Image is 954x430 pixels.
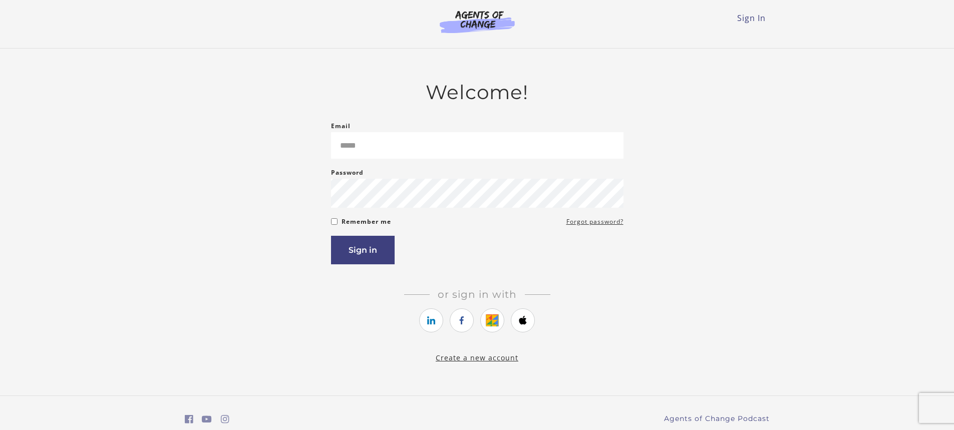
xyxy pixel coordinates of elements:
[342,216,391,228] label: Remember me
[331,120,351,132] label: Email
[480,308,504,332] a: https://courses.thinkific.com/users/auth/google?ss%5Breferral%5D=&ss%5Buser_return_to%5D=&ss%5Bvi...
[221,414,229,424] i: https://www.instagram.com/agentsofchangeprep/ (Open in a new window)
[430,288,525,300] span: Or sign in with
[737,13,766,24] a: Sign In
[185,412,193,426] a: https://www.facebook.com/groups/aswbtestprep (Open in a new window)
[202,412,212,426] a: https://www.youtube.com/c/AgentsofChangeTestPrepbyMeaganMitchell (Open in a new window)
[331,236,395,264] button: Sign in
[331,81,623,104] h2: Welcome!
[419,308,443,332] a: https://courses.thinkific.com/users/auth/linkedin?ss%5Breferral%5D=&ss%5Buser_return_to%5D=&ss%5B...
[566,216,623,228] a: Forgot password?
[221,412,229,426] a: https://www.instagram.com/agentsofchangeprep/ (Open in a new window)
[429,10,525,33] img: Agents of Change Logo
[450,308,474,332] a: https://courses.thinkific.com/users/auth/facebook?ss%5Breferral%5D=&ss%5Buser_return_to%5D=&ss%5B...
[664,413,770,424] a: Agents of Change Podcast
[202,414,212,424] i: https://www.youtube.com/c/AgentsofChangeTestPrepbyMeaganMitchell (Open in a new window)
[331,167,364,179] label: Password
[511,308,535,332] a: https://courses.thinkific.com/users/auth/apple?ss%5Breferral%5D=&ss%5Buser_return_to%5D=&ss%5Bvis...
[185,414,193,424] i: https://www.facebook.com/groups/aswbtestprep (Open in a new window)
[436,353,518,362] a: Create a new account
